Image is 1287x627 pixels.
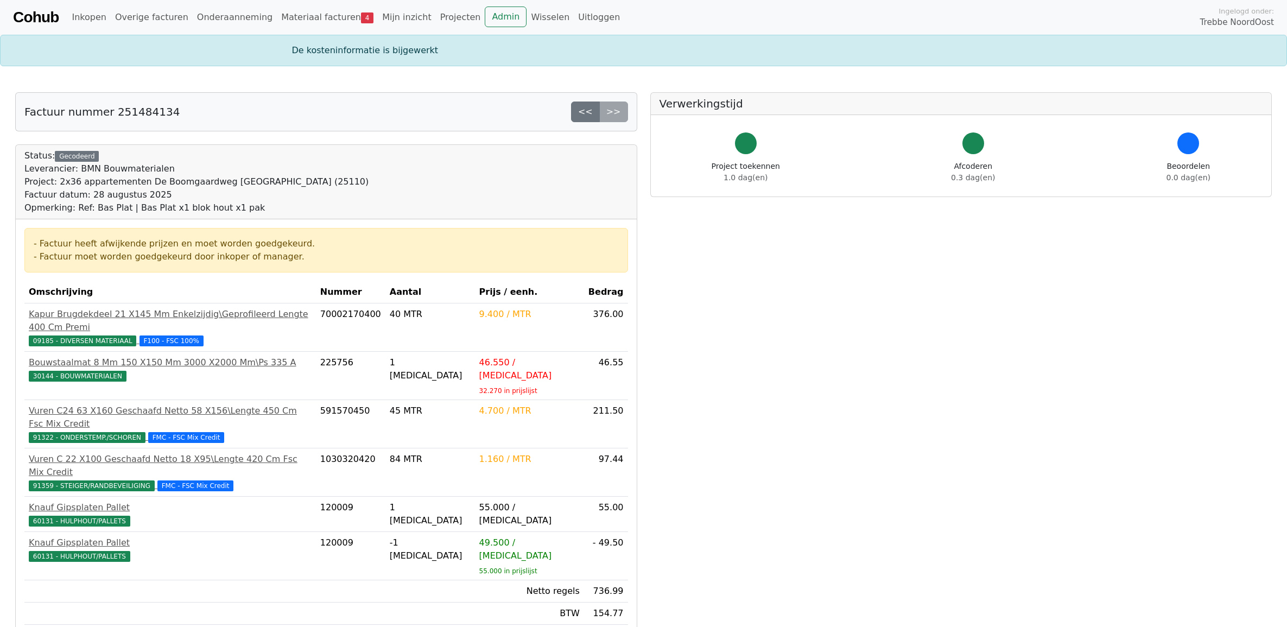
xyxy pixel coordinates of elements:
div: -1 [MEDICAL_DATA] [390,536,471,562]
span: 30144 - BOUWMATERIALEN [29,371,126,382]
span: FMC - FSC Mix Credit [148,432,224,443]
a: Inkopen [67,7,110,28]
h5: Factuur nummer 251484134 [24,105,180,118]
span: 0.3 dag(en) [951,173,995,182]
div: Vuren C24 63 X160 Geschaafd Netto 58 X156\Lengte 450 Cm Fsc Mix Credit [29,404,312,430]
a: Kapur Brugdekdeel 21 X145 Mm Enkelzijdig\Geprofileerd Lengte 400 Cm Premi09185 - DIVERSEN MATERIA... [29,308,312,347]
a: Bouwstaalmat 8 Mm 150 X150 Mm 3000 X2000 Mm\Ps 335 A30144 - BOUWMATERIALEN [29,356,312,382]
span: FMC - FSC Mix Credit [157,480,233,491]
a: Cohub [13,4,59,30]
th: Aantal [385,281,475,303]
th: Nummer [316,281,385,303]
div: 84 MTR [390,453,471,466]
td: Netto regels [475,580,584,603]
span: 1.0 dag(en) [724,173,768,182]
td: BTW [475,603,584,625]
div: Bouwstaalmat 8 Mm 150 X150 Mm 3000 X2000 Mm\Ps 335 A [29,356,312,369]
th: Prijs / eenh. [475,281,584,303]
span: 60131 - HULPHOUT/PALLETS [29,551,130,562]
span: Trebbe NoordOost [1200,16,1274,29]
div: Status: [24,149,369,214]
th: Bedrag [584,281,628,303]
span: Ingelogd onder: [1219,6,1274,16]
td: 55.00 [584,497,628,532]
div: 55.000 / [MEDICAL_DATA] [479,501,580,527]
a: Onderaanneming [193,7,277,28]
a: Materiaal facturen4 [277,7,378,28]
td: 376.00 [584,303,628,352]
div: 46.550 / [MEDICAL_DATA] [479,356,580,382]
div: Knauf Gipsplaten Pallet [29,501,312,514]
div: Project toekennen [712,161,780,183]
div: Afcoderen [951,161,995,183]
a: Overige facturen [111,7,193,28]
td: 120009 [316,532,385,580]
a: Mijn inzicht [378,7,436,28]
td: 97.44 [584,448,628,497]
div: 4.700 / MTR [479,404,580,417]
td: - 49.50 [584,532,628,580]
h5: Verwerkingstijd [660,97,1263,110]
div: 45 MTR [390,404,471,417]
div: 1 [MEDICAL_DATA] [390,501,471,527]
div: - Factuur moet worden goedgekeurd door inkoper of manager. [34,250,619,263]
a: << [571,102,600,122]
div: 1 [MEDICAL_DATA] [390,356,471,382]
div: Project: 2x36 appartementen De Boomgaardweg [GEOGRAPHIC_DATA] (25110) [24,175,369,188]
div: Knauf Gipsplaten Pallet [29,536,312,549]
td: 70002170400 [316,303,385,352]
a: Knauf Gipsplaten Pallet60131 - HULPHOUT/PALLETS [29,536,312,562]
a: Projecten [436,7,485,28]
td: 591570450 [316,400,385,448]
a: Knauf Gipsplaten Pallet60131 - HULPHOUT/PALLETS [29,501,312,527]
div: Beoordelen [1166,161,1210,183]
td: 225756 [316,352,385,400]
a: Vuren C 22 X100 Geschaafd Netto 18 X95\Lengte 420 Cm Fsc Mix Credit91359 - STEIGER/RANDBEVEILIGIN... [29,453,312,492]
span: 09185 - DIVERSEN MATERIAAL [29,335,136,346]
a: Uitloggen [574,7,624,28]
td: 120009 [316,497,385,532]
div: 49.500 / [MEDICAL_DATA] [479,536,580,562]
th: Omschrijving [24,281,316,303]
div: Gecodeerd [55,151,99,162]
a: Wisselen [527,7,574,28]
div: Leverancier: BMN Bouwmaterialen [24,162,369,175]
td: 1030320420 [316,448,385,497]
div: Kapur Brugdekdeel 21 X145 Mm Enkelzijdig\Geprofileerd Lengte 400 Cm Premi [29,308,312,334]
span: 0.0 dag(en) [1166,173,1210,182]
td: 46.55 [584,352,628,400]
div: Opmerking: Ref: Bas Plat | Bas Plat x1 blok hout x1 pak [24,201,369,214]
div: 9.400 / MTR [479,308,580,321]
sub: 32.270 in prijslijst [479,387,537,395]
span: F100 - FSC 100% [140,335,204,346]
div: 1.160 / MTR [479,453,580,466]
sub: 55.000 in prijslijst [479,567,537,575]
div: Factuur datum: 28 augustus 2025 [24,188,369,201]
a: Admin [485,7,527,27]
span: 91322 - ONDERSTEMP./SCHOREN [29,432,145,443]
div: De kosteninformatie is bijgewerkt [286,44,1002,57]
td: 736.99 [584,580,628,603]
span: 60131 - HULPHOUT/PALLETS [29,516,130,527]
td: 154.77 [584,603,628,625]
div: - Factuur heeft afwijkende prijzen en moet worden goedgekeurd. [34,237,619,250]
div: 40 MTR [390,308,471,321]
a: Vuren C24 63 X160 Geschaafd Netto 58 X156\Lengte 450 Cm Fsc Mix Credit91322 - ONDERSTEMP./SCHOREN... [29,404,312,444]
td: 211.50 [584,400,628,448]
span: 91359 - STEIGER/RANDBEVEILIGING [29,480,155,491]
span: 4 [361,12,373,23]
div: Vuren C 22 X100 Geschaafd Netto 18 X95\Lengte 420 Cm Fsc Mix Credit [29,453,312,479]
